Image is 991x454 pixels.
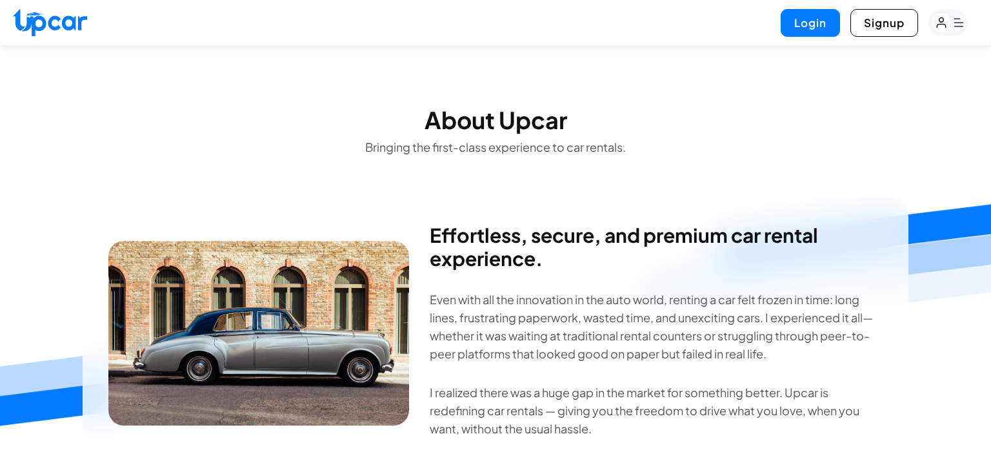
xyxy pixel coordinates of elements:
[108,241,409,425] img: Founder
[781,9,840,37] button: Login
[13,8,87,36] img: Upcar Logo
[430,223,883,270] blockquote: Effortless, secure, and premium car rental experience.
[279,138,712,156] p: Bringing the first-class experience to car rentals.
[430,291,883,363] p: Even with all the innovation in the auto world, renting a car felt frozen in time: long lines, fr...
[850,9,918,37] button: Signup
[430,384,883,438] p: I realized there was a huge gap in the market for something better. Upcar is redefining car renta...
